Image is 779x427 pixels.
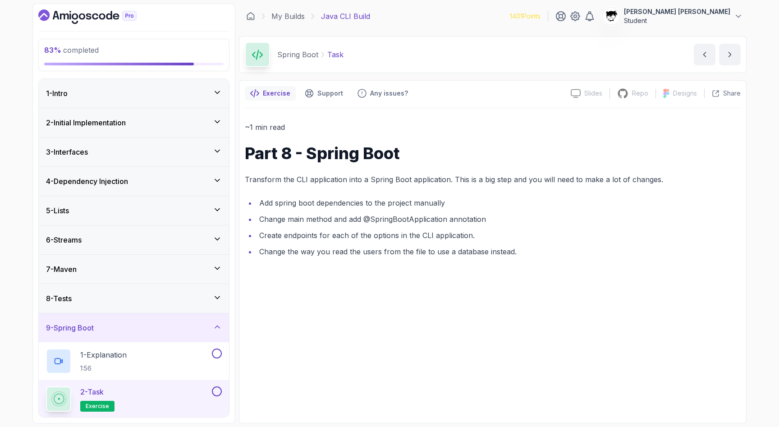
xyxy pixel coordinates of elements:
span: completed [44,46,99,55]
button: next content [719,44,741,65]
button: 2-Initial Implementation [39,108,229,137]
h3: 8 - Tests [46,293,72,304]
p: Student [624,16,730,25]
h3: 5 - Lists [46,205,69,216]
h3: 4 - Dependency Injection [46,176,128,187]
p: Java CLI Build [321,11,370,22]
button: 7-Maven [39,255,229,284]
p: Repo [632,89,648,98]
button: 2-Taskexercise [46,386,222,412]
h3: 3 - Interfaces [46,147,88,157]
p: Spring Boot [277,49,318,60]
button: Share [704,89,741,98]
span: exercise [86,403,109,410]
button: 3-Interfaces [39,138,229,166]
button: notes button [245,86,296,101]
button: 1-Explanation1:56 [46,349,222,374]
p: Support [317,89,343,98]
button: previous content [694,44,715,65]
button: 8-Tests [39,284,229,313]
h1: Part 8 - Spring Boot [245,144,741,162]
h3: 6 - Streams [46,234,82,245]
p: Transform the CLI application into a Spring Boot application. This is a big step and you will nee... [245,173,741,186]
p: Designs [673,89,697,98]
p: ~1 min read [245,121,741,133]
li: Add spring boot dependencies to the project manually [257,197,741,209]
a: Dashboard [38,9,157,24]
p: Exercise [263,89,290,98]
button: 6-Streams [39,225,229,254]
p: 1401 Points [510,12,541,21]
h3: 2 - Initial Implementation [46,117,126,128]
li: Create endpoints for each of the options in the CLI application. [257,229,741,242]
h3: 9 - Spring Boot [46,322,94,333]
p: Task [327,49,344,60]
p: 2 - Task [80,386,104,397]
button: Feedback button [352,86,413,101]
a: My Builds [271,11,305,22]
p: 1 - Explanation [80,349,127,360]
p: Share [723,89,741,98]
a: Dashboard [246,12,255,21]
li: Change the way you read the users from the file to use a database instead. [257,245,741,258]
button: 4-Dependency Injection [39,167,229,196]
button: 5-Lists [39,196,229,225]
p: [PERSON_NAME] [PERSON_NAME] [624,7,730,16]
button: 9-Spring Boot [39,313,229,342]
button: Support button [299,86,348,101]
p: 1:56 [80,364,127,373]
img: user profile image [603,8,620,25]
button: 1-Intro [39,79,229,108]
h3: 7 - Maven [46,264,77,275]
li: Change main method and add @SpringBootApplication annotation [257,213,741,225]
h3: 1 - Intro [46,88,68,99]
p: Any issues? [370,89,408,98]
button: user profile image[PERSON_NAME] [PERSON_NAME]Student [602,7,743,25]
span: 83 % [44,46,61,55]
p: Slides [584,89,602,98]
